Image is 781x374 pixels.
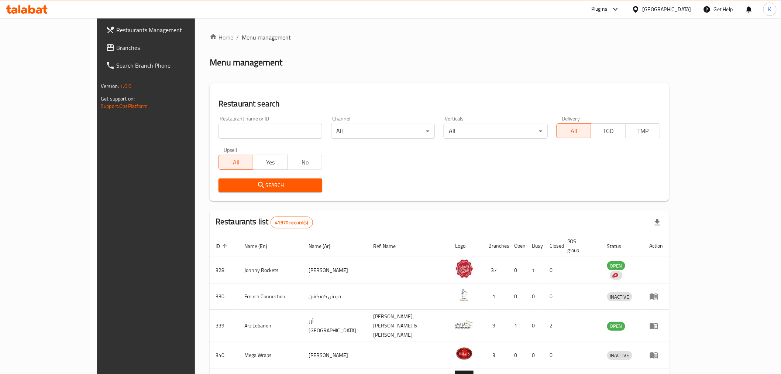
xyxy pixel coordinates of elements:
div: Plugins [591,5,608,14]
span: Yes [256,157,285,168]
th: Branches [482,235,508,257]
span: No [291,157,319,168]
td: 37 [482,257,508,283]
td: 1 [508,310,526,342]
th: Busy [526,235,544,257]
span: OPEN [607,262,625,270]
span: Name (En) [244,242,277,251]
span: Get support on: [101,94,135,103]
span: Menu management [242,33,291,42]
td: 0 [508,257,526,283]
span: Status [607,242,631,251]
li: / [236,33,239,42]
td: 0 [526,310,544,342]
div: [GEOGRAPHIC_DATA] [643,5,691,13]
img: delivery hero logo [612,272,618,279]
span: POS group [567,237,592,255]
td: Mega Wraps [238,342,303,368]
td: 3 [482,342,508,368]
button: Yes [253,155,288,170]
td: 2 [544,310,561,342]
div: Menu [650,351,663,360]
span: Ref. Name [373,242,405,251]
nav: breadcrumb [210,33,669,42]
th: Closed [544,235,561,257]
img: Mega Wraps [455,344,474,363]
span: TMP [629,126,657,136]
a: Support.OpsPlatform [101,101,148,111]
div: Export file [648,214,666,231]
span: All [560,126,588,136]
span: Version: [101,81,119,91]
span: TGO [594,126,623,136]
th: Action [644,235,669,257]
div: Indicates that the vendor menu management has been moved to DH Catalog service [610,271,623,280]
a: Restaurants Management [100,21,227,39]
td: [PERSON_NAME],[PERSON_NAME] & [PERSON_NAME] [367,310,449,342]
td: 0 [544,342,561,368]
button: All [219,155,253,170]
span: Search [224,181,316,190]
span: OPEN [607,322,625,330]
td: Arz Lebanon [238,310,303,342]
td: 1 [482,283,508,310]
button: Search [219,178,322,192]
span: 1.0.0 [120,81,131,91]
div: All [444,124,547,139]
th: Open [508,235,526,257]
span: Search Branch Phone [116,61,221,70]
span: All [222,157,250,168]
button: All [557,123,591,138]
h2: Menu management [210,57,282,68]
h2: Restaurant search [219,98,660,109]
td: أرز [GEOGRAPHIC_DATA] [303,310,367,342]
td: 0 [526,283,544,310]
td: 0 [526,342,544,368]
h2: Restaurants list [216,216,313,228]
td: 1 [526,257,544,283]
a: Search Branch Phone [100,57,227,74]
td: French Connection [238,283,303,310]
a: Branches [100,39,227,57]
td: 9 [482,310,508,342]
div: Menu [650,322,663,330]
span: Branches [116,43,221,52]
button: TMP [626,123,660,138]
span: 41970 record(s) [271,219,313,226]
input: Search for restaurant name or ID.. [219,124,322,139]
td: Johnny Rockets [238,257,303,283]
div: Menu [650,292,663,301]
td: [PERSON_NAME] [303,257,367,283]
div: All [331,124,435,139]
img: Johnny Rockets [455,259,474,278]
span: Name (Ar) [309,242,340,251]
th: Logo [449,235,482,257]
td: 0 [508,283,526,310]
span: INACTIVE [607,351,632,360]
img: Arz Lebanon [455,315,474,334]
div: Total records count [271,217,313,228]
div: INACTIVE [607,351,632,360]
td: 0 [544,257,561,283]
td: [PERSON_NAME] [303,342,367,368]
label: Delivery [562,116,580,121]
span: ID [216,242,230,251]
td: 0 [544,283,561,310]
button: No [288,155,322,170]
img: French Connection [455,286,474,304]
span: INACTIVE [607,293,632,301]
button: TGO [591,123,626,138]
span: K [768,5,771,13]
span: Restaurants Management [116,25,221,34]
td: فرنش كونكشن [303,283,367,310]
td: 0 [508,342,526,368]
label: Upsell [224,147,237,153]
